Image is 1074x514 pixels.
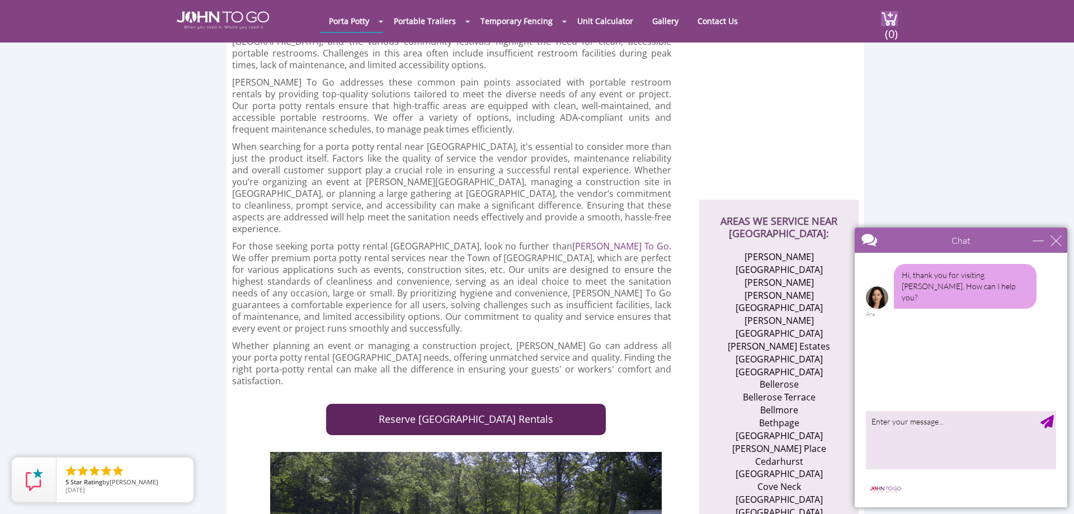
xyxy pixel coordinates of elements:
[23,469,45,491] img: Review Rating
[724,468,833,480] li: [GEOGRAPHIC_DATA]
[724,263,833,276] li: [GEOGRAPHIC_DATA]
[724,493,833,506] li: [GEOGRAPHIC_DATA]
[724,276,833,289] li: [PERSON_NAME]
[88,464,101,478] li: 
[321,10,378,32] a: Porta Potty
[724,353,833,366] li: [GEOGRAPHIC_DATA]
[232,340,671,387] p: Whether planning an event or managing a construction project, [PERSON_NAME] Go can address all yo...
[644,10,687,32] a: Gallery
[724,430,833,442] li: [GEOGRAPHIC_DATA]
[64,464,78,478] li: 
[110,478,158,486] span: [PERSON_NAME]
[724,417,833,430] li: Bethpage
[724,314,833,340] li: [PERSON_NAME][GEOGRAPHIC_DATA]
[724,378,833,391] li: Bellerose
[724,251,833,263] li: [PERSON_NAME]
[65,479,185,487] span: by
[65,485,85,494] span: [DATE]
[70,478,102,486] span: Star Rating
[710,200,847,239] h2: AREAS WE SERVICE NEAR [GEOGRAPHIC_DATA]:
[724,366,833,379] li: [GEOGRAPHIC_DATA]
[100,464,113,478] li: 
[848,221,1074,514] iframe: Live Chat Box
[724,404,833,417] li: Bellmore
[76,464,89,478] li: 
[689,10,746,32] a: Contact Us
[232,241,671,334] p: For those seeking porta potty rental [GEOGRAPHIC_DATA], look no further than . We offer premium p...
[385,10,464,32] a: Portable Trailers
[724,442,833,455] li: [PERSON_NAME] Place
[724,391,833,404] li: Bellerose Terrace
[326,404,606,435] a: Reserve [GEOGRAPHIC_DATA] Rentals
[65,478,69,486] span: 5
[232,77,671,135] p: [PERSON_NAME] To Go addresses these common pain points associated with portable restroom rentals ...
[724,340,833,353] li: [PERSON_NAME] Estates
[177,11,269,29] img: JOHN to go
[572,240,669,252] a: [PERSON_NAME] To Go
[881,11,898,26] img: cart a
[111,464,125,478] li: 
[724,480,833,493] li: Cove Neck
[472,10,561,32] a: Temporary Fencing
[724,289,833,315] li: [PERSON_NAME][GEOGRAPHIC_DATA]
[724,455,833,468] li: Cedarhurst
[884,17,898,41] span: (0)
[569,10,642,32] a: Unit Calculator
[232,141,671,235] p: When searching for a porta potty rental near [GEOGRAPHIC_DATA], it's essential to consider more t...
